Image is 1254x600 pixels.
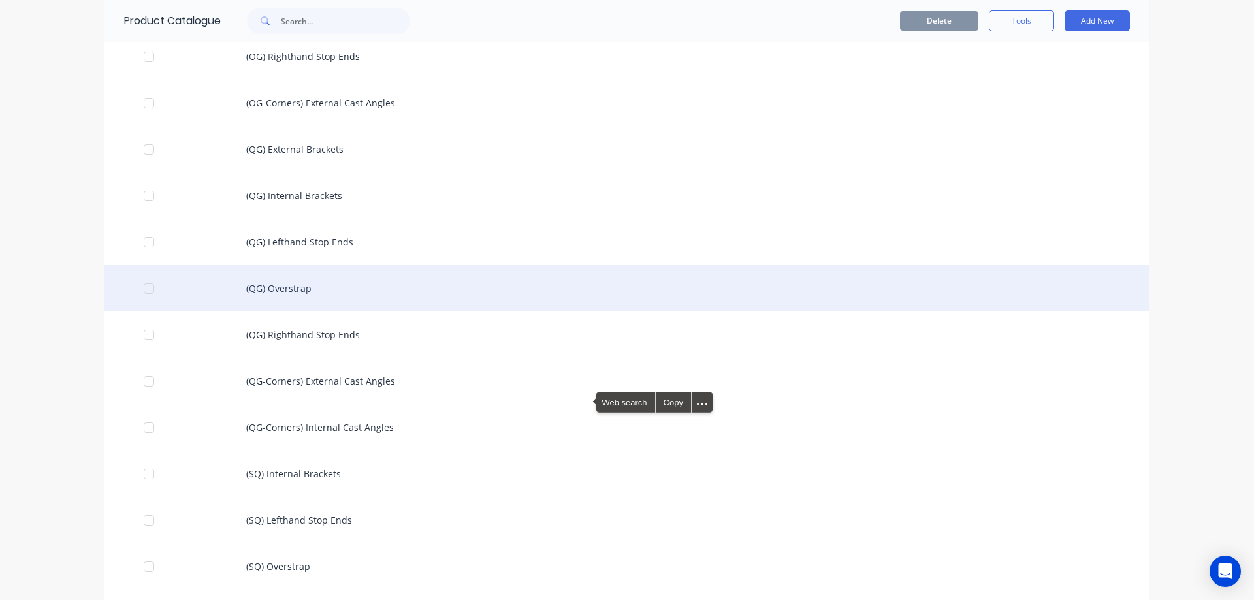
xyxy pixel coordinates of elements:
div: (QG) Internal Brackets [104,172,1149,219]
div: (QG-Corners) Internal Cast Angles [104,404,1149,450]
input: Search... [281,8,410,34]
button: Add New [1065,10,1130,31]
div: (SQ) Overstrap [104,543,1149,590]
div: (OG) Righthand Stop Ends [104,33,1149,80]
div: (QG-Corners) External Cast Angles [104,358,1149,404]
div: (SQ) Lefthand Stop Ends [104,497,1149,543]
button: Tools [989,10,1054,31]
div: (QG) Righthand Stop Ends [104,311,1149,358]
button: Delete [900,11,978,31]
div: (SQ) Internal Brackets [104,450,1149,497]
span: Web search [596,392,654,412]
div: Open Intercom Messenger [1210,556,1241,587]
div: Copy [656,392,691,412]
div: (QG) Overstrap [104,265,1149,311]
div: (QG) Lefthand Stop Ends [104,219,1149,265]
div: (QG) External Brackets [104,126,1149,172]
div: (OG-Corners) External Cast Angles [104,80,1149,126]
